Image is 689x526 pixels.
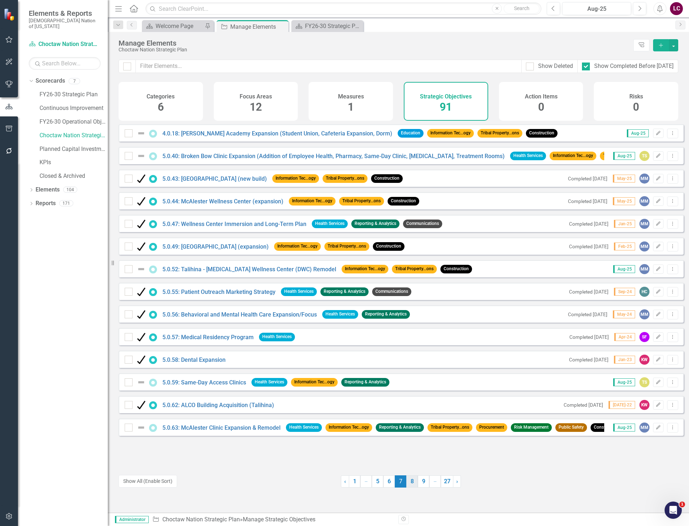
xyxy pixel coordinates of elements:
h4: Focus Areas [240,93,272,100]
span: Information Tec...ogy [289,197,336,205]
span: Reporting & Analytics [376,423,424,432]
span: Information Tec...ogy [274,242,321,250]
a: Choctaw Nation Strategic Plan [162,516,240,523]
div: MM [639,196,649,206]
div: Show Deleted [538,62,573,70]
a: Continuous Improvement [40,104,108,112]
span: Tribal Property...ons [339,197,384,205]
div: MM [639,241,649,252]
a: 5.0.43: [GEOGRAPHIC_DATA] (new build) [162,175,267,182]
img: ClearPoint Strategy [4,8,16,20]
span: Information Tec...ogy [291,378,338,386]
span: Tribal Property...ons [427,423,472,432]
span: Tribal Property...ons [392,265,437,273]
iframe: Intercom live chat [665,502,682,519]
div: MM [639,174,649,184]
span: Reporting & Analytics [351,220,399,228]
span: Administrator [115,516,149,523]
img: Not Defined [137,152,145,160]
span: Reporting & Analytics [320,287,369,296]
a: KPIs [40,158,108,167]
span: › [456,478,458,485]
span: May-25 [613,197,635,205]
span: 7 [395,475,406,488]
a: 5.0.58: Dental Expansion [162,356,226,363]
span: 0 [633,101,639,113]
div: MM [639,219,649,229]
span: Construction [373,242,404,250]
a: FY26-30 Operational Objectives [40,118,108,126]
div: Show Completed Before [DATE] [594,62,674,70]
img: Completed [137,242,145,251]
small: Completed [DATE] [568,176,607,181]
a: Welcome Page [144,22,203,31]
span: Health Services [286,423,322,432]
img: Not Defined [137,378,145,387]
span: Information Tec...ogy [550,152,596,160]
div: 7 [69,78,80,84]
span: Tribal Property...ons [323,174,367,183]
span: Construction [388,197,419,205]
a: 5.0.52: Talihina - [MEDICAL_DATA] Wellness Center (DWC) Remodel [162,266,336,273]
a: Elements [36,186,60,194]
img: Completed [137,333,145,341]
button: LC [670,2,683,15]
span: Aug-25 [627,129,649,137]
span: Feb-25 [614,243,635,250]
img: Not Defined [137,423,145,432]
small: Completed [DATE] [568,198,607,204]
span: Information Tec...ogy [325,423,372,432]
img: Completed [137,310,145,319]
span: Reporting & Analytics [362,310,410,318]
span: Information Tec...ogy [427,129,474,137]
span: ‹ [344,478,346,485]
a: 5.0.40: Broken Bow Clinic Expansion (Addition of Employee Health, Pharmacy, Same-Day Clinic, [MED... [162,153,505,160]
span: Risk Management [511,423,552,432]
img: Not Defined [137,265,145,273]
div: » Manage Strategic Objectives [152,516,393,524]
a: 5 [372,475,383,488]
small: Completed [DATE] [569,221,609,227]
small: [DEMOGRAPHIC_DATA] Nation of [US_STATE] [29,18,101,29]
span: Aug-25 [613,424,635,432]
div: Manage Elements [119,39,630,47]
span: Education [398,129,424,137]
span: Information Tec...ogy [272,174,319,183]
div: MM [639,423,649,433]
a: 5.0.59: Same-Day Access Clinics [162,379,246,386]
h4: Strategic Objectives [420,93,472,100]
a: Closed & Archived [40,172,108,180]
span: Elements & Reports [29,9,101,18]
div: TS [639,151,649,161]
small: Completed [DATE] [569,289,609,295]
span: Search [514,5,530,11]
h4: Measures [338,93,364,100]
span: Health Services [281,287,317,296]
span: Construction [371,174,403,183]
img: Not Defined [137,129,145,138]
a: 5.0.44: McAlester Wellness Center (expansion) [162,198,283,205]
div: Welcome Page [156,22,203,31]
span: Health Services [510,152,546,160]
a: Scorecards [36,77,65,85]
a: 8 [406,475,418,488]
span: Aug-25 [613,152,635,160]
a: 27 [441,475,453,488]
a: 1 [349,475,360,488]
div: Aug-25 [565,5,629,13]
img: Completed [137,287,145,296]
span: Procurement [476,423,507,432]
input: Filter Elements... [135,60,522,73]
span: May-25 [613,175,635,183]
a: 5.0.57: Medical Residency Program [162,334,254,341]
img: Completed [137,197,145,206]
div: Manage Elements [230,22,287,31]
small: Completed [DATE] [569,334,609,340]
img: Completed [137,401,145,409]
span: May-24 [613,310,635,318]
span: 12 [250,101,262,113]
button: Show All (Enable Sort) [119,475,177,488]
div: Choctaw Nation Strategic Plan [119,47,630,52]
span: Health Services [312,220,348,228]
